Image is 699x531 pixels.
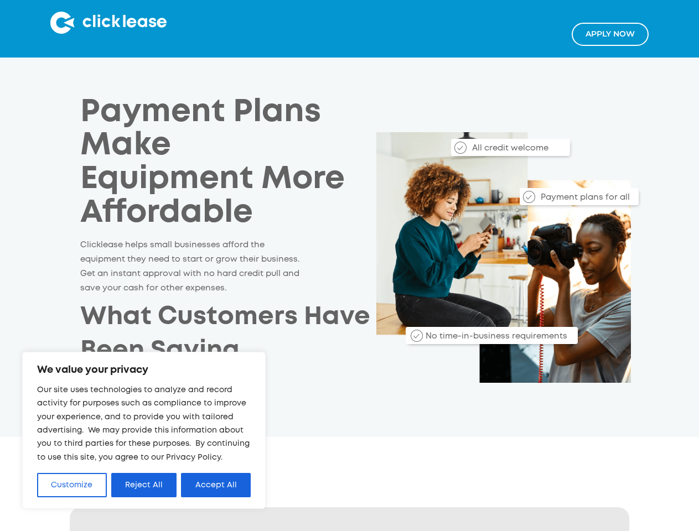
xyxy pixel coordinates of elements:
img: Checkmark_callout [454,142,467,154]
img: Checkmark_callout [523,191,535,203]
img: Checkmark_callout [411,330,423,342]
div: No time-in-business requirements [418,331,578,343]
a: Apply NOw [572,23,649,45]
h2: What Customers Have Been Saying [80,301,370,368]
button: Accept All [181,473,251,497]
button: Reject All [111,473,177,497]
div: Payment plans for all [534,192,639,204]
h1: Payment Plans Make Equipment More Affordable [80,96,348,230]
img: Clicklease logo [50,12,167,34]
p: Clicklease helps small businesses afford the equipment they need to start or grow their business.... [80,238,301,296]
div: We value your privacy [22,352,266,509]
img: Clicklease_customers [376,132,631,383]
span: Our site uses technologies to analyze and record activity for purposes such as compliance to impr... [37,387,250,461]
p: We value your privacy [37,363,251,377]
button: Customize [37,473,107,497]
div: All credit welcome [465,143,570,155]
